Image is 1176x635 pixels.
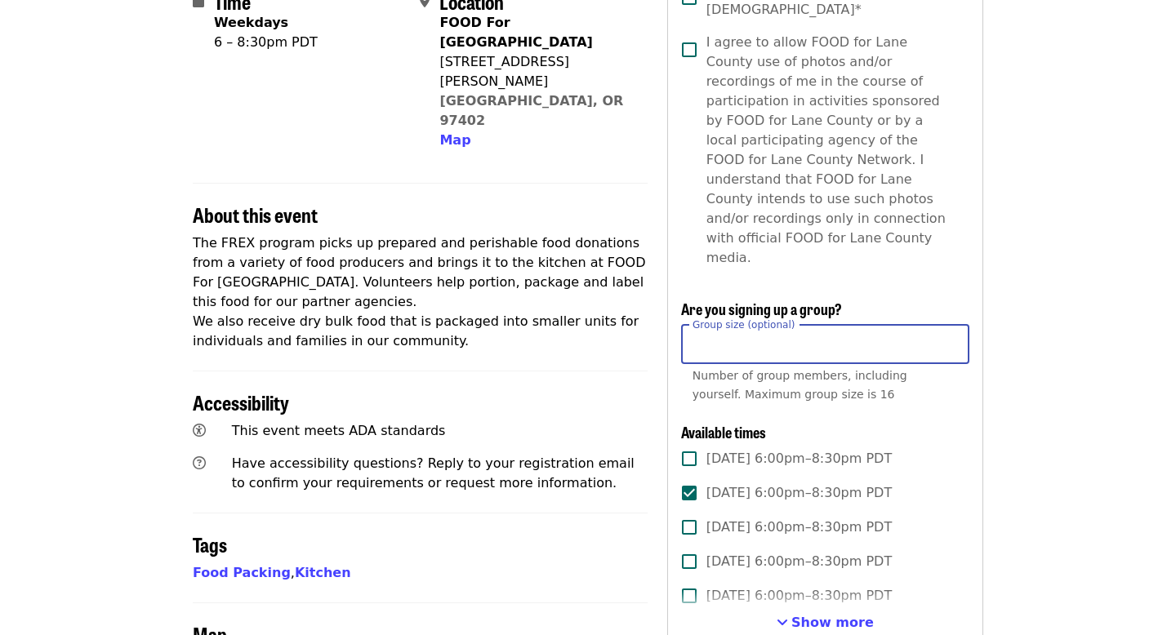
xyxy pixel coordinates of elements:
span: About this event [193,200,318,229]
span: [DATE] 6:00pm–8:30pm PDT [706,449,892,468]
i: question-circle icon [193,455,206,471]
i: universal-access icon [193,423,206,438]
span: [DATE] 6:00pm–8:30pm PDT [706,517,892,537]
span: This event meets ADA standards [232,423,446,438]
span: Available times [681,421,766,442]
strong: FOOD For [GEOGRAPHIC_DATA] [439,15,592,50]
a: [GEOGRAPHIC_DATA], OR 97402 [439,93,623,128]
span: Number of group members, including yourself. Maximum group size is 16 [693,369,907,401]
a: Kitchen [295,565,351,580]
p: The FREX program picks up prepared and perishable food donations from a variety of food producers... [193,233,648,351]
input: [object Object] [681,325,969,364]
span: Tags [193,530,227,558]
span: Group size (optional) [693,318,795,330]
span: , [193,565,295,580]
div: [STREET_ADDRESS][PERSON_NAME] [439,52,634,91]
span: Accessibility [193,388,289,416]
span: Have accessibility questions? Reply to your registration email to confirm your requirements or re... [232,455,635,491]
span: Are you signing up a group? [681,298,842,319]
span: [DATE] 6:00pm–8:30pm PDT [706,586,892,606]
div: 6 – 8:30pm PDT [214,33,318,52]
strong: Weekdays [214,15,288,30]
span: [DATE] 6:00pm–8:30pm PDT [706,552,892,571]
span: [DATE] 6:00pm–8:30pm PDT [706,483,892,503]
a: Food Packing [193,565,291,580]
button: See more timeslots [777,613,874,633]
span: Show more [791,615,874,630]
button: Map [439,131,470,150]
span: Map [439,132,470,148]
span: I agree to allow FOOD for Lane County use of photos and/or recordings of me in the course of part... [706,33,956,268]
